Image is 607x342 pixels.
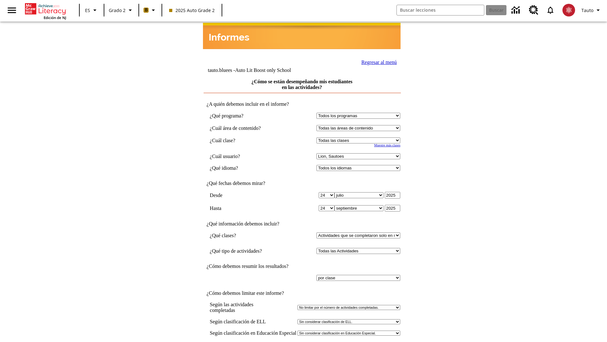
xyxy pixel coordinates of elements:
[210,232,281,238] td: ¿Qué clases?
[82,4,102,16] button: Lenguaje: ES, Selecciona un idioma
[210,137,281,143] td: ¿Cuál clase?
[210,330,297,336] td: Según clasificación en Educación Especial
[210,319,297,325] td: Según clasificación de ELL
[25,2,66,20] div: Portada
[145,6,148,14] span: B
[581,7,593,14] span: Tauto
[251,79,353,90] a: ¿Cómo se están desempeñando mis estudiantes en las actividades?
[204,263,401,269] td: ¿Cómo debemos resumir los resultados?
[525,2,542,19] a: Centro de recursos, Se abrirá en una pestaña nueva.
[210,165,281,171] td: ¿Qué idioma?
[204,221,401,227] td: ¿Qué información debemos incluir?
[542,2,559,18] a: Notificaciones
[210,113,281,119] td: ¿Qué programa?
[204,180,401,186] td: ¿Qué fechas debemos mirar?
[562,4,575,16] img: avatar image
[235,67,291,73] nobr: Auto Lit Boost only School
[374,143,400,147] a: Muestre más clases
[508,2,525,19] a: Centro de información
[210,205,281,212] td: Hasta
[208,67,324,73] td: tauto.bluees -
[559,2,579,18] button: Escoja un nuevo avatar
[210,125,261,131] nobr: ¿Cuál área de contenido?
[44,15,66,20] span: Edición de NJ
[210,302,297,313] td: Según las actividades completadas
[579,4,604,16] button: Perfil/Configuración
[204,290,401,296] td: ¿Cómo debemos limitar este informe?
[169,7,215,14] span: 2025 Auto Grade 2
[397,5,484,15] input: Buscar campo
[204,101,401,107] td: ¿A quién debemos incluir en el informe?
[210,192,281,199] td: Desde
[85,7,90,14] span: ES
[203,23,401,49] img: header
[361,60,397,65] a: Regresar al menú
[141,4,160,16] button: Boost El color de la clase es anaranjado claro. Cambiar el color de la clase.
[109,7,126,14] span: Grado 2
[210,153,281,159] td: ¿Cuál usuario?
[106,4,137,16] button: Grado: Grado 2, Elige un grado
[210,248,281,254] td: ¿Qué tipo de actividades?
[3,1,21,20] button: Abrir el menú lateral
